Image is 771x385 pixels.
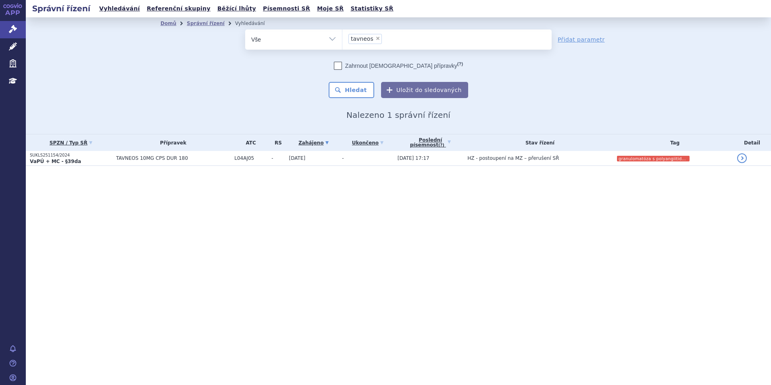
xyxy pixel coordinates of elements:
[112,134,231,151] th: Přípravek
[144,3,213,14] a: Referenční skupiny
[351,36,373,42] span: tavneos
[375,36,380,41] span: ×
[398,134,463,151] a: Poslednípísemnost(?)
[463,134,613,151] th: Stav řízení
[558,36,605,44] a: Přidat parametr
[187,21,225,26] a: Správní řízení
[160,21,176,26] a: Domů
[30,153,112,158] p: SUKLS251154/2024
[230,134,267,151] th: ATC
[348,34,382,44] li: tavneos
[260,3,313,14] a: Písemnosti SŘ
[267,134,285,151] th: RS
[116,155,231,161] span: TAVNEOS 10MG CPS DUR 180
[438,143,444,148] abbr: (?)
[342,155,344,161] span: -
[737,153,747,163] a: detail
[342,137,393,149] a: Ukončeno
[271,155,285,161] span: -
[235,17,275,29] li: Vyhledávání
[289,155,306,161] span: [DATE]
[733,134,771,151] th: Detail
[346,110,450,120] span: Nalezeno 1 správní řízení
[617,156,690,161] i: granulomatóza s polyangiitidou nebo mikroskopickou polyangiitidou
[613,134,733,151] th: Tag
[30,137,112,149] a: SPZN / Typ SŘ
[467,155,559,161] span: HZ - postoupení na MZ – přerušení SŘ
[315,3,346,14] a: Moje SŘ
[97,3,142,14] a: Vyhledávání
[30,159,81,164] strong: VaPÚ + MC - §39da
[215,3,258,14] a: Běžící lhůty
[334,62,463,70] label: Zahrnout [DEMOGRAPHIC_DATA] přípravky
[398,155,429,161] span: [DATE] 17:17
[457,61,463,67] abbr: (?)
[384,33,389,44] input: tavneos
[348,3,396,14] a: Statistiky SŘ
[329,82,374,98] button: Hledat
[234,155,267,161] span: L04AJ05
[289,137,338,149] a: Zahájeno
[381,82,468,98] button: Uložit do sledovaných
[26,3,97,14] h2: Správní řízení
